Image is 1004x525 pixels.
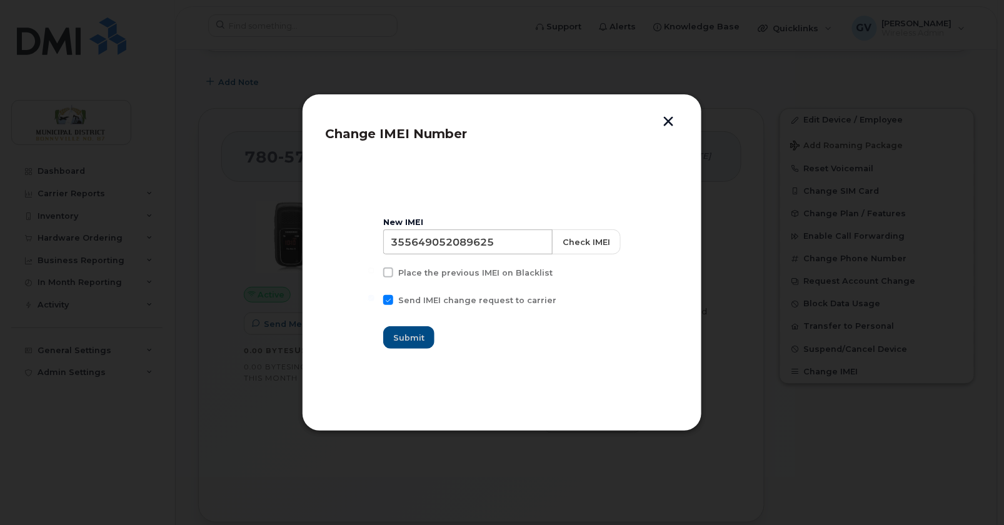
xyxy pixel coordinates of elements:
div: New IMEI [383,217,621,227]
span: Submit [393,332,424,344]
span: Send IMEI change request to carrier [398,296,556,305]
span: Change IMEI Number [325,126,467,141]
span: Place the previous IMEI on Blacklist [398,268,553,277]
input: Send IMEI change request to carrier [368,295,374,301]
button: Check IMEI [552,229,621,254]
input: Place the previous IMEI on Blacklist [368,267,374,274]
button: Submit [383,326,434,349]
